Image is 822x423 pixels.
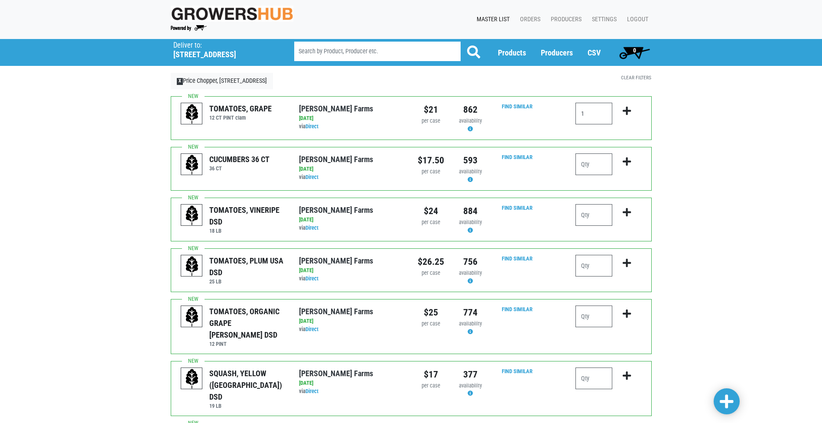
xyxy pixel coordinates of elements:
[181,103,203,125] img: placeholder-variety-43d6402dacf2d531de610a020419775a.svg
[299,317,404,325] div: [DATE]
[621,75,651,81] a: Clear Filters
[173,50,272,59] h5: [STREET_ADDRESS]
[418,306,444,319] div: $25
[418,204,444,218] div: $24
[575,153,612,175] input: Qty
[418,269,444,277] div: per case
[209,204,286,228] div: TOMATOES, VINERIPE DSD
[585,11,620,28] a: Settings
[299,267,404,275] div: [DATE]
[615,44,654,61] a: 0
[209,368,286,403] div: SQUASH, YELLOW ([GEOGRAPHIC_DATA]) DSD
[588,48,601,57] a: CSV
[181,205,203,226] img: placeholder-variety-43d6402dacf2d531de610a020419775a.svg
[418,153,444,167] div: $17.50
[181,255,203,277] img: placeholder-variety-43d6402dacf2d531de610a020419775a.svg
[177,78,183,85] span: X
[459,117,482,124] span: availability
[294,42,461,61] input: Search by Product, Producer etc.
[575,255,612,277] input: Qty
[418,168,444,176] div: per case
[502,306,533,312] a: Find Similar
[544,11,585,28] a: Producers
[299,224,404,232] div: via
[575,103,612,124] input: Qty
[209,403,286,409] h6: 19 LB
[299,216,404,224] div: [DATE]
[299,325,404,334] div: via
[209,306,286,341] div: TOMATOES, ORGANIC GRAPE [PERSON_NAME] DSD
[299,165,404,173] div: [DATE]
[459,270,482,276] span: availability
[575,306,612,327] input: Qty
[305,225,318,231] a: Direct
[457,306,484,319] div: 774
[209,103,272,114] div: TOMATOES, GRAPE
[633,47,636,54] span: 0
[502,154,533,160] a: Find Similar
[299,155,373,164] a: [PERSON_NAME] Farms
[181,154,203,176] img: placeholder-variety-43d6402dacf2d531de610a020419775a.svg
[171,6,294,22] img: original-fc7597fdc6adbb9d0e2ae620e786d1a2.jpg
[541,48,573,57] a: Producers
[502,103,533,110] a: Find Similar
[457,153,484,167] div: 593
[418,320,444,328] div: per case
[173,41,272,50] p: Deliver to:
[502,255,533,262] a: Find Similar
[299,387,404,396] div: via
[181,306,203,328] img: placeholder-variety-43d6402dacf2d531de610a020419775a.svg
[299,379,404,387] div: [DATE]
[209,114,272,121] h6: 12 CT PINT clam
[209,341,286,347] h6: 12 PINT
[209,255,286,278] div: TOMATOES, PLUM USA DSD
[171,25,207,31] img: Powered by Big Wheelbarrow
[173,39,279,59] span: Price Chopper, Erie Boulevard, #172 (2515 Erie Blvd E, Syracuse, NY 13224, USA)
[305,123,318,130] a: Direct
[418,117,444,125] div: per case
[418,103,444,117] div: $21
[498,48,526,57] a: Products
[209,153,270,165] div: CUCUMBERS 36 CT
[299,307,373,316] a: [PERSON_NAME] Farms
[305,326,318,332] a: Direct
[171,73,273,89] a: XPrice Chopper, [STREET_ADDRESS]
[457,103,484,117] div: 862
[299,123,404,131] div: via
[502,205,533,211] a: Find Similar
[305,388,318,394] a: Direct
[457,368,484,381] div: 377
[459,320,482,327] span: availability
[513,11,544,28] a: Orders
[299,205,373,215] a: [PERSON_NAME] Farms
[305,275,318,282] a: Direct
[459,219,482,225] span: availability
[470,11,513,28] a: Master List
[181,368,203,390] img: placeholder-variety-43d6402dacf2d531de610a020419775a.svg
[457,255,484,269] div: 756
[299,114,404,123] div: [DATE]
[418,382,444,390] div: per case
[209,278,286,285] h6: 25 LB
[575,204,612,226] input: Qty
[418,218,444,227] div: per case
[299,104,373,113] a: [PERSON_NAME] Farms
[299,256,373,265] a: [PERSON_NAME] Farms
[575,368,612,389] input: Qty
[418,255,444,269] div: $26.25
[418,368,444,381] div: $17
[459,168,482,175] span: availability
[305,174,318,180] a: Direct
[299,275,404,283] div: via
[502,368,533,374] a: Find Similar
[209,228,286,234] h6: 18 LB
[209,165,270,172] h6: 36 CT
[299,369,373,378] a: [PERSON_NAME] Farms
[299,173,404,182] div: via
[459,382,482,389] span: availability
[620,11,652,28] a: Logout
[457,204,484,218] div: 884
